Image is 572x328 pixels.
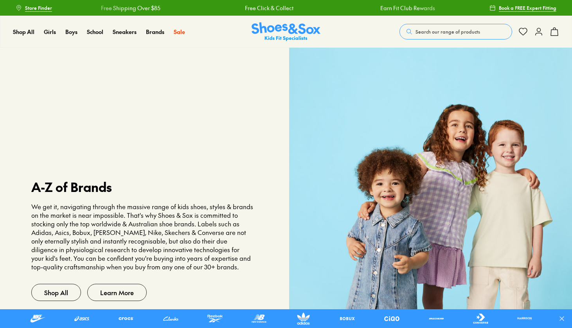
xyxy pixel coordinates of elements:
a: Shop All [31,284,81,301]
a: Book a FREE Expert Fitting [489,1,556,15]
a: School [87,28,103,36]
a: Learn More [87,284,147,301]
span: Search our range of products [416,28,480,35]
a: Free Shipping Over $85 [101,4,160,12]
a: Sneakers [113,28,137,36]
p: A-Z of Brands [31,177,255,196]
a: Sale [174,28,185,36]
img: SNS_Logo_Responsive.svg [252,22,320,41]
a: Free Click & Collect [245,4,293,12]
p: We get it, navigating through the massive range of kids shoes, styles & brands on the market is n... [31,203,255,271]
span: Book a FREE Expert Fitting [499,4,556,11]
a: Shoes & Sox [252,22,320,41]
a: Brands [146,28,164,36]
a: Shop All [13,28,34,36]
a: Earn Fit Club Rewards [380,4,435,12]
a: Boys [65,28,77,36]
button: Search our range of products [399,24,512,39]
a: Store Finder [16,1,52,15]
span: Store Finder [25,4,52,11]
a: Girls [44,28,56,36]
